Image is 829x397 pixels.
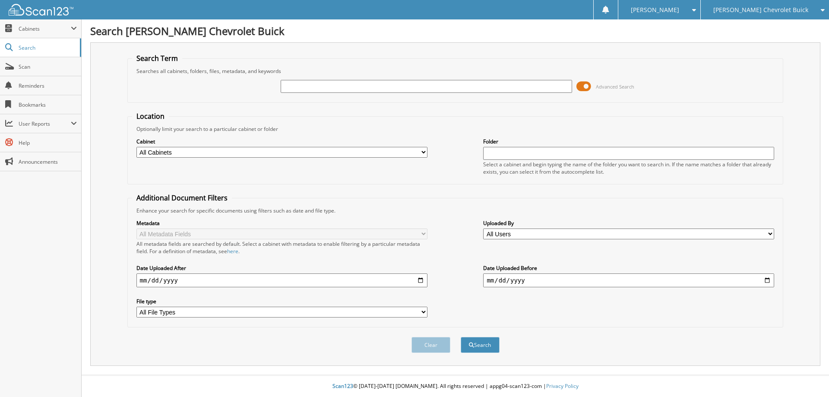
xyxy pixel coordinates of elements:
[483,273,774,287] input: end
[90,24,820,38] h1: Search [PERSON_NAME] Chevrolet Buick
[132,111,169,121] legend: Location
[136,219,427,227] label: Metadata
[631,7,679,13] span: [PERSON_NAME]
[483,138,774,145] label: Folder
[19,82,77,89] span: Reminders
[786,356,829,397] iframe: Chat Widget
[132,67,779,75] div: Searches all cabinets, folders, files, metadata, and keywords
[132,125,779,133] div: Optionally limit your search to a particular cabinet or folder
[227,248,238,255] a: here
[19,158,77,165] span: Announcements
[132,207,779,214] div: Enhance your search for specific documents using filters such as date and file type.
[132,193,232,203] legend: Additional Document Filters
[483,161,774,175] div: Select a cabinet and begin typing the name of the folder you want to search in. If the name match...
[136,273,427,287] input: start
[546,382,579,390] a: Privacy Policy
[596,83,634,90] span: Advanced Search
[19,44,76,51] span: Search
[82,376,829,397] div: © [DATE]-[DATE] [DOMAIN_NAME]. All rights reserved | appg04-scan123-com |
[136,138,427,145] label: Cabinet
[136,240,427,255] div: All metadata fields are searched by default. Select a cabinet with metadata to enable filtering b...
[19,139,77,146] span: Help
[19,25,71,32] span: Cabinets
[132,54,182,63] legend: Search Term
[9,4,73,16] img: scan123-logo-white.svg
[19,101,77,108] span: Bookmarks
[461,337,500,353] button: Search
[19,63,77,70] span: Scan
[136,298,427,305] label: File type
[332,382,353,390] span: Scan123
[713,7,808,13] span: [PERSON_NAME] Chevrolet Buick
[19,120,71,127] span: User Reports
[483,264,774,272] label: Date Uploaded Before
[411,337,450,353] button: Clear
[483,219,774,227] label: Uploaded By
[136,264,427,272] label: Date Uploaded After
